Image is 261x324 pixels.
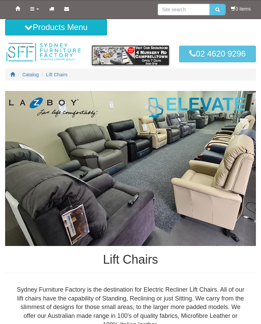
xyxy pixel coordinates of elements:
img: Lift Chairs [5,91,256,246]
button: Products Menu [5,19,107,35]
a: Lift Chairs [46,72,68,77]
img: showroom.gif [92,46,169,65]
img: Sydney Furniture Factory [5,42,82,62]
a: Catalog [22,72,39,77]
a: 02 4620 9296 [179,46,256,62]
input: Site search [158,4,210,15]
h1: Lift Chairs [5,253,256,266]
li: 0 items [231,5,251,12]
